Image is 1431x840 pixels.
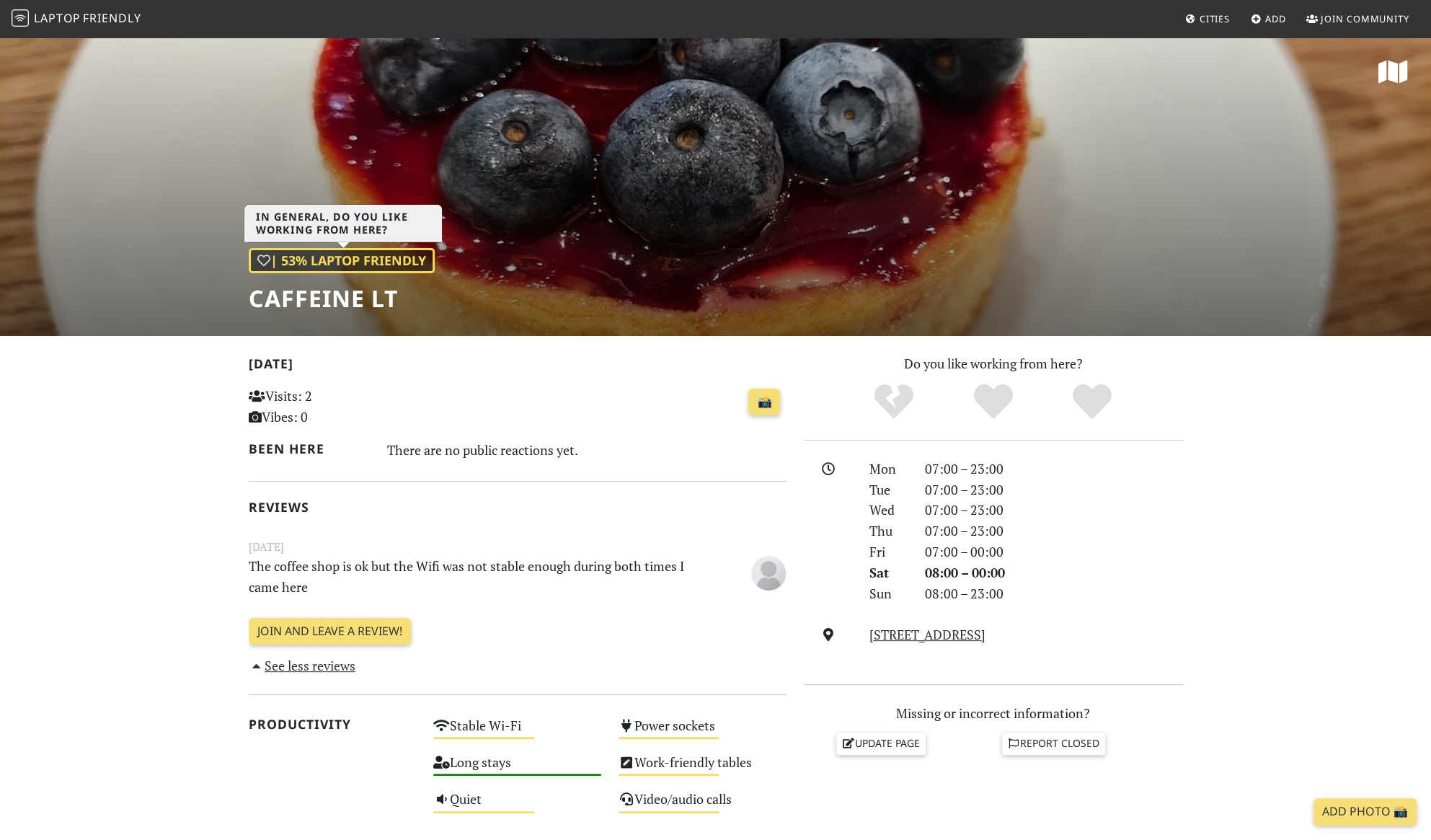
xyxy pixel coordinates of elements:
[916,479,1192,500] div: 07:00 – 23:00
[861,562,916,583] div: Sat
[34,10,81,26] span: Laptop
[610,714,795,751] div: Power sockets
[249,441,371,456] h2: Been here
[249,657,356,674] a: See less reviews
[844,382,944,422] div: No
[387,438,787,461] div: There are no public reactions yet.
[249,618,411,645] a: Join and leave a review!
[836,733,926,754] a: Update page
[610,787,795,824] div: Video/audio calls
[916,500,1192,521] div: 07:00 – 23:00
[249,717,417,732] h2: Productivity
[916,521,1192,541] div: 07:00 – 23:00
[1245,6,1292,32] a: Add
[751,563,786,580] span: Anonymous
[249,500,787,515] h2: Reviews
[748,389,780,416] a: 📸
[425,714,610,751] div: Stable Wi-Fi
[83,10,141,26] span: Friendly
[425,751,610,787] div: Long stays
[244,205,442,242] h3: In general, do you like working from here?
[249,248,435,273] div: | 53% Laptop Friendly
[861,500,916,521] div: Wed
[1313,798,1417,826] a: Add Photo 📸
[1301,6,1415,32] a: Join Community
[1002,733,1106,754] a: Report closed
[249,285,435,312] h1: Caffeine LT
[249,386,417,428] p: Visits: 2 Vibes: 0
[12,6,141,32] a: LaptopFriendly LaptopFriendly
[861,521,916,541] div: Thu
[861,541,916,562] div: Fri
[861,583,916,604] div: Sun
[1179,6,1236,32] a: Cities
[916,583,1192,604] div: 08:00 – 23:00
[1200,12,1230,25] span: Cities
[240,538,795,556] small: [DATE]
[1265,12,1286,25] span: Add
[1321,12,1409,25] span: Join Community
[916,459,1192,479] div: 07:00 – 23:00
[1042,382,1142,422] div: Definitely!
[240,556,703,598] p: The coffee shop is ok but the Wifi was not stable enough during both times I came here
[425,787,610,824] div: Quiet
[916,541,1192,562] div: 07:00 – 00:00
[12,9,29,27] img: LaptopFriendly
[916,562,1192,583] div: 08:00 – 00:00
[869,626,985,643] a: [STREET_ADDRESS]
[249,356,787,377] h2: [DATE]
[610,751,795,787] div: Work-friendly tables
[944,382,1043,422] div: Yes
[751,556,786,591] img: blank-535327c66bd565773addf3077783bbfce4b00ec00e9fd257753287c682c7fa38.png
[804,703,1183,724] p: Missing or incorrect information?
[804,353,1183,374] p: Do you like working from here?
[861,479,916,500] div: Tue
[861,459,916,479] div: Mon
